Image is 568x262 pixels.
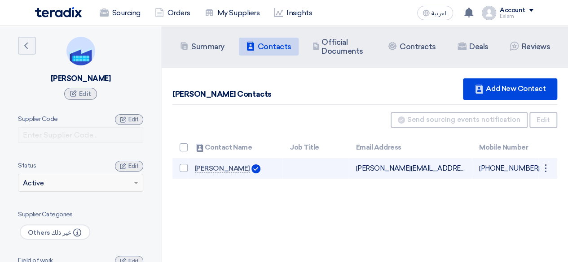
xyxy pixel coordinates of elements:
[258,42,291,51] h5: Contacts
[172,89,271,100] div: [PERSON_NAME] Contacts
[417,6,453,20] button: العربية
[349,137,472,158] th: Email Address
[18,210,143,219] div: Supplier Categories
[79,90,91,98] span: Edit
[191,42,225,51] h5: Summary
[500,7,525,14] div: Account
[482,6,496,20] img: profile_test.png
[400,42,436,51] h5: Contracts
[23,178,44,189] span: Active
[500,14,533,19] div: Eslam
[20,224,90,240] span: Others غير ذلك
[195,164,250,173] a: [PERSON_NAME]
[92,3,148,23] a: Sourcing
[463,78,557,100] div: Add New Contact
[35,7,82,17] img: Teradix logo
[18,114,143,124] div: Supplier Code
[469,42,489,51] h5: Deals
[18,161,143,170] div: Status
[472,137,538,158] th: Mobile Number
[148,3,198,23] a: Orders
[188,137,282,158] th: Contact Name
[18,127,143,143] input: Enter Supplier Code...
[521,42,550,51] h5: Reviews
[321,38,366,56] h5: Official Documents
[391,112,528,128] button: Send sourcing events notification
[251,164,260,173] img: Verified Account
[128,163,138,169] span: Edit
[267,3,319,23] a: Insights
[349,158,472,179] td: [PERSON_NAME][EMAIL_ADDRESS][DOMAIN_NAME]
[479,164,539,172] span: [PHONE_NUMBER]
[282,137,349,158] th: Job Title
[529,112,557,128] button: Edit
[538,161,553,176] div: ⋮
[198,3,267,23] a: My Suppliers
[51,74,111,83] div: [PERSON_NAME]
[432,10,448,17] span: العربية
[128,116,138,123] span: Edit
